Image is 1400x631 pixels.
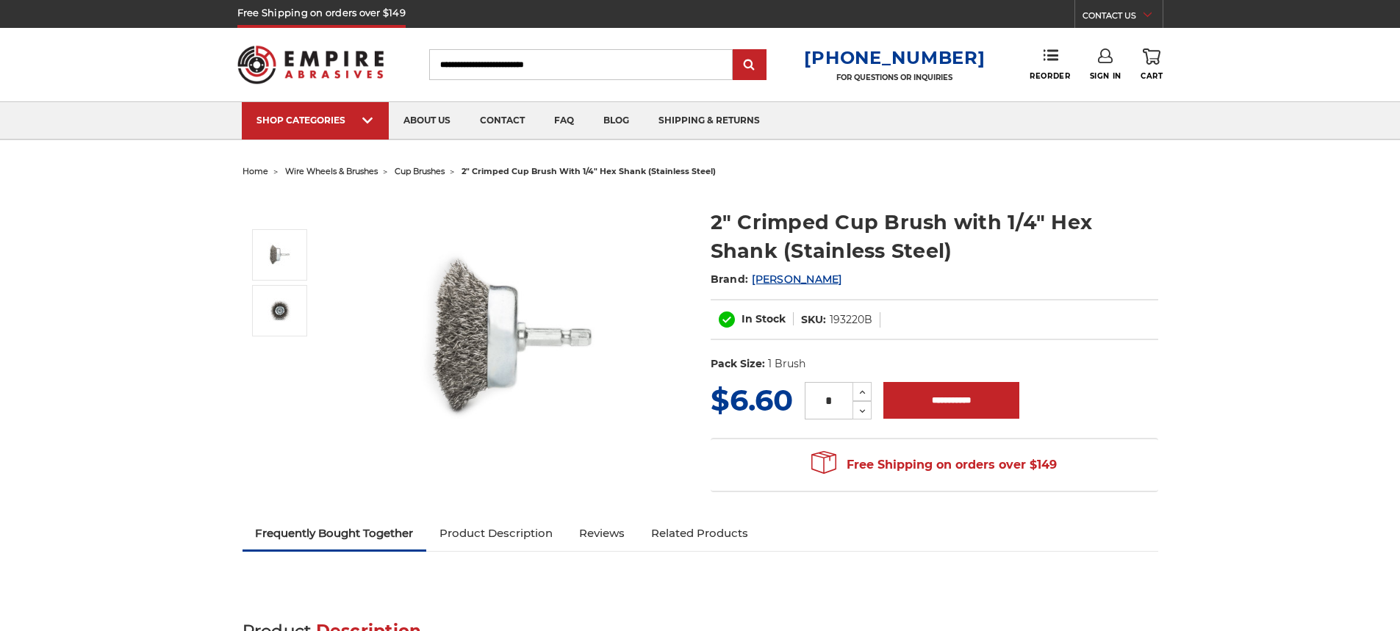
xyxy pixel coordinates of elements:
img: 2" Crimped Cup Brush 193220B [262,237,298,273]
span: Free Shipping on orders over $149 [811,450,1057,480]
input: Submit [735,51,764,80]
a: Related Products [638,517,761,549]
div: SHOP CATEGORIES [256,115,374,126]
img: 2" Crimped Cup Brush 193220B [368,192,662,486]
a: blog [589,102,644,140]
span: In Stock [742,312,786,325]
a: contact [465,102,539,140]
span: Sign In [1090,71,1121,81]
a: shipping & returns [644,102,775,140]
dt: SKU: [801,312,826,328]
dd: 1 Brush [768,356,805,372]
a: home [243,166,268,176]
span: $6.60 [711,382,793,418]
img: 2" Crimped Cup Brush with 1/4" Shank [262,292,298,329]
span: Brand: [711,273,749,286]
a: about us [389,102,465,140]
a: Frequently Bought Together [243,517,427,549]
p: FOR QUESTIONS OR INQUIRIES [804,73,985,82]
a: Reorder [1030,48,1070,80]
dt: Pack Size: [711,356,765,372]
span: 2" crimped cup brush with 1/4" hex shank (stainless steel) [462,166,716,176]
span: Reorder [1030,71,1070,81]
a: CONTACT US [1083,7,1163,28]
a: Reviews [566,517,638,549]
a: wire wheels & brushes [285,166,378,176]
a: faq [539,102,589,140]
img: Empire Abrasives [237,36,384,93]
h1: 2" Crimped Cup Brush with 1/4" Hex Shank (Stainless Steel) [711,208,1158,265]
span: Cart [1141,71,1163,81]
a: Cart [1141,48,1163,81]
dd: 193220B [830,312,872,328]
a: [PERSON_NAME] [752,273,841,286]
a: [PHONE_NUMBER] [804,47,985,68]
a: Product Description [426,517,566,549]
a: cup brushes [395,166,445,176]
